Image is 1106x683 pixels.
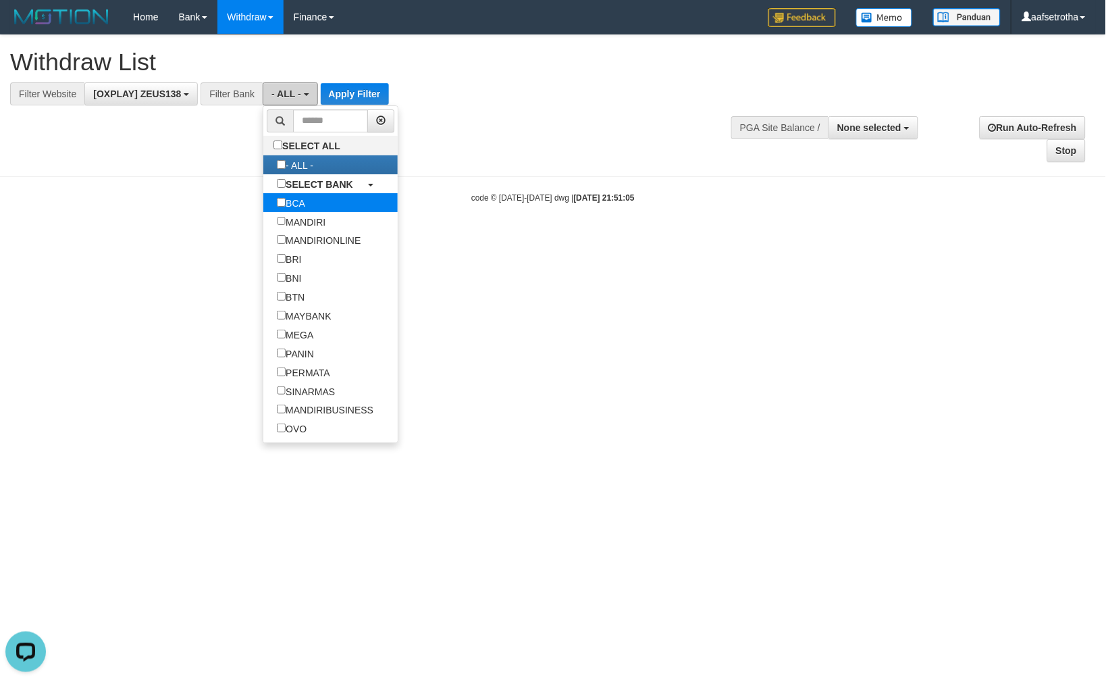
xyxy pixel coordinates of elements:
input: PANIN [277,349,286,357]
label: GOPAY [263,438,332,457]
img: Feedback.jpg [768,8,836,27]
div: Filter Website [10,82,84,105]
label: MANDIRIBUSINESS [263,400,387,419]
input: PERMATA [277,368,286,376]
strong: [DATE] 21:51:05 [574,193,635,203]
label: MANDIRI [263,212,339,231]
input: MANDIRIONLINE [277,235,286,244]
label: MAYBANK [263,306,344,325]
input: - ALL - [277,160,286,169]
a: SELECT BANK [263,174,398,193]
input: BTN [277,292,286,301]
input: SELECT ALL [273,141,282,149]
span: - ALL - [271,88,301,99]
input: MANDIRI [277,217,286,226]
input: BNI [277,273,286,282]
label: - ALL - [263,155,327,174]
button: None selected [828,116,918,139]
small: code © [DATE]-[DATE] dwg | [471,193,635,203]
label: MEGA [263,325,327,344]
h1: Withdraw List [10,49,724,76]
button: - ALL - [263,82,317,105]
input: SELECT BANK [277,179,286,188]
button: Apply Filter [321,83,389,105]
a: Stop [1047,139,1086,162]
label: BCA [263,193,319,212]
input: MAYBANK [277,311,286,320]
div: PGA Site Balance / [731,116,828,139]
label: PANIN [263,344,327,363]
input: MEGA [277,330,286,338]
label: SINARMAS [263,382,348,401]
img: panduan.png [933,8,1001,26]
img: MOTION_logo.png [10,7,113,27]
span: [OXPLAY] ZEUS138 [93,88,181,99]
label: MANDIRIONLINE [263,230,374,249]
b: SELECT BANK [286,179,353,190]
label: BRI [263,249,315,268]
input: MANDIRIBUSINESS [277,405,286,413]
div: Filter Bank [201,82,263,105]
button: Open LiveChat chat widget [5,5,46,46]
span: None selected [837,122,901,133]
label: OVO [263,419,320,438]
button: [OXPLAY] ZEUS138 [84,82,198,105]
input: SINARMAS [277,386,286,395]
label: BTN [263,287,318,306]
label: BNI [263,268,315,287]
input: BRI [277,254,286,263]
input: BCA [277,198,286,207]
label: SELECT ALL [263,136,354,155]
img: Button%20Memo.svg [856,8,913,27]
label: PERMATA [263,363,344,382]
a: Run Auto-Refresh [980,116,1086,139]
input: OVO [277,424,286,432]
